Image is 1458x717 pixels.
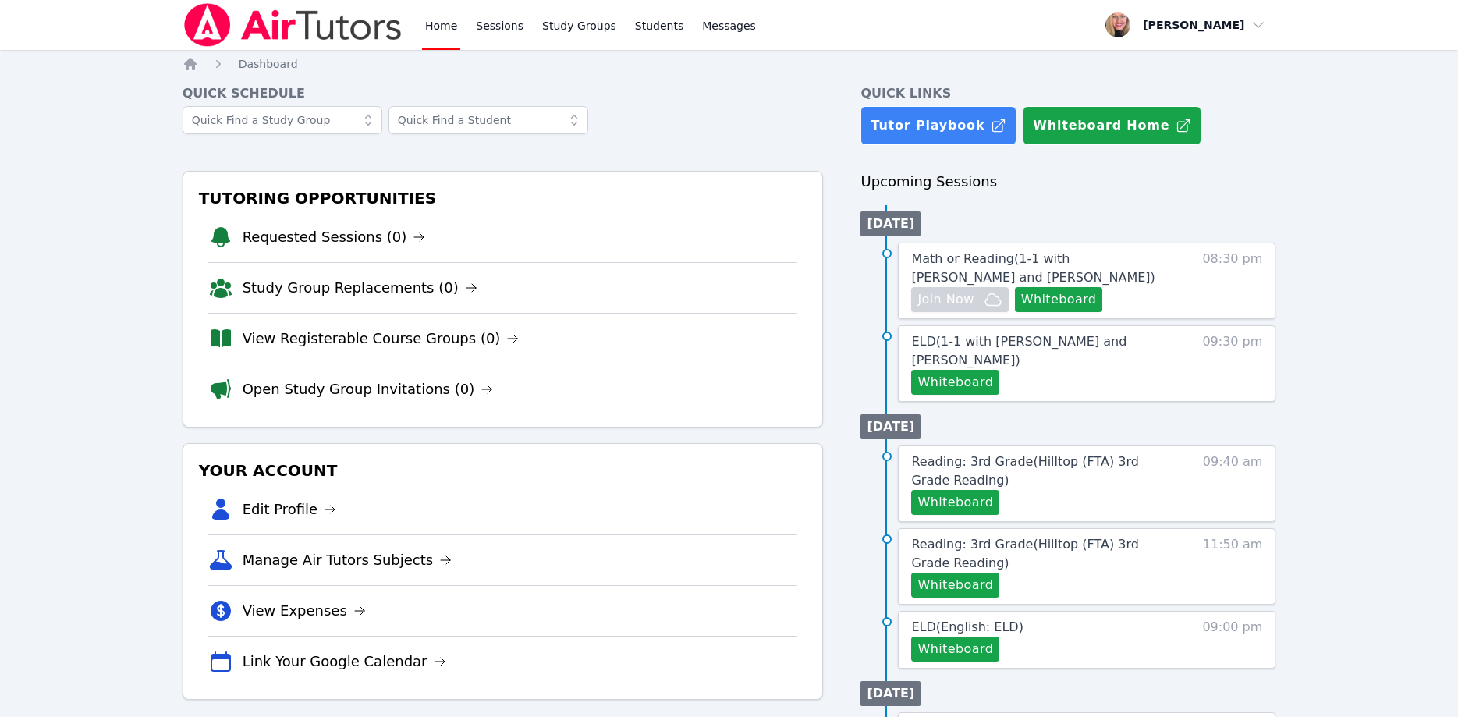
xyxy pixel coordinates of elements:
span: Math or Reading ( 1-1 with [PERSON_NAME] and [PERSON_NAME] ) [911,251,1155,285]
span: 09:00 pm [1202,618,1262,662]
img: Air Tutors [183,3,403,47]
li: [DATE] [860,414,921,439]
span: 09:30 pm [1202,332,1262,395]
span: Reading: 3rd Grade ( Hilltop (FTA) 3rd Grade Reading ) [911,537,1138,570]
a: View Expenses [243,600,366,622]
span: Messages [702,18,756,34]
a: Reading: 3rd Grade(Hilltop (FTA) 3rd Grade Reading) [911,453,1174,490]
li: [DATE] [860,681,921,706]
nav: Breadcrumb [183,56,1276,72]
a: View Registerable Course Groups (0) [243,328,520,350]
span: 09:40 am [1203,453,1263,515]
span: ELD ( 1-1 with [PERSON_NAME] and [PERSON_NAME] ) [911,334,1126,367]
a: Edit Profile [243,499,337,520]
h4: Quick Schedule [183,84,824,103]
button: Whiteboard [911,573,999,598]
button: Whiteboard [911,370,999,395]
span: ELD ( English: ELD ) [911,619,1023,634]
a: Requested Sessions (0) [243,226,426,248]
a: Open Study Group Invitations (0) [243,378,494,400]
span: 08:30 pm [1202,250,1262,312]
li: [DATE] [860,211,921,236]
a: Dashboard [239,56,298,72]
a: Tutor Playbook [860,106,1016,145]
a: Study Group Replacements (0) [243,277,477,299]
h3: Upcoming Sessions [860,171,1275,193]
span: 11:50 am [1203,535,1263,598]
a: ELD(English: ELD) [911,618,1023,637]
span: Reading: 3rd Grade ( Hilltop (FTA) 3rd Grade Reading ) [911,454,1138,488]
input: Quick Find a Student [388,106,588,134]
button: Join Now [911,287,1008,312]
h3: Your Account [196,456,811,485]
a: Manage Air Tutors Subjects [243,549,452,571]
a: ELD(1-1 with [PERSON_NAME] and [PERSON_NAME]) [911,332,1174,370]
span: Join Now [917,290,974,309]
button: Whiteboard [911,490,999,515]
h3: Tutoring Opportunities [196,184,811,212]
input: Quick Find a Study Group [183,106,382,134]
a: Math or Reading(1-1 with [PERSON_NAME] and [PERSON_NAME]) [911,250,1174,287]
button: Whiteboard Home [1023,106,1201,145]
button: Whiteboard [911,637,999,662]
a: Reading: 3rd Grade(Hilltop (FTA) 3rd Grade Reading) [911,535,1174,573]
span: Dashboard [239,58,298,70]
button: Whiteboard [1015,287,1103,312]
h4: Quick Links [860,84,1275,103]
a: Link Your Google Calendar [243,651,446,673]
